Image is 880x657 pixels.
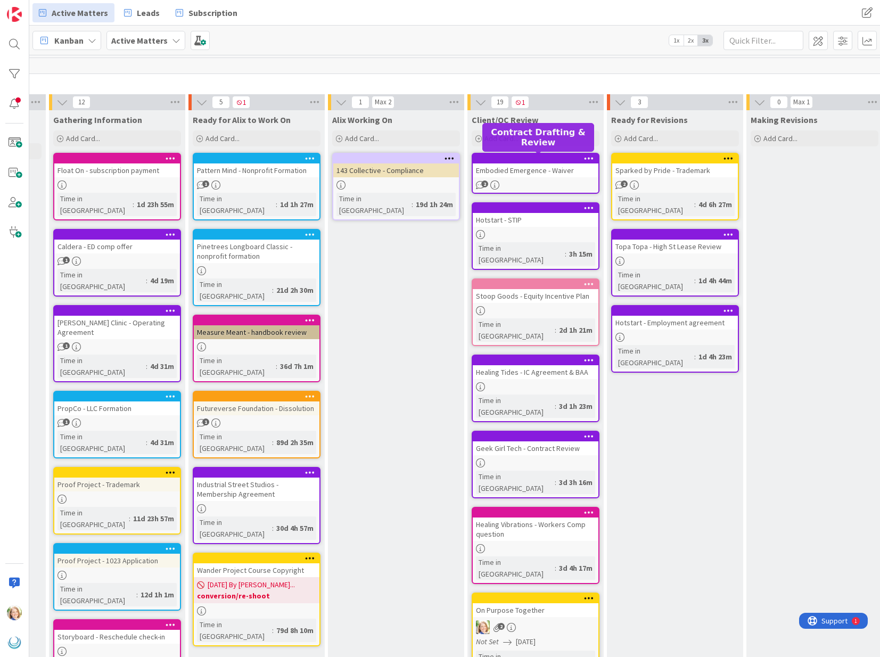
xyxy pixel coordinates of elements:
[413,199,456,210] div: 19d 1h 24m
[169,3,244,22] a: Subscription
[630,96,648,109] span: 3
[134,199,177,210] div: 1d 23h 55m
[53,229,181,297] a: Caldera - ED comp offerTime in [GEOGRAPHIC_DATA]:4d 19m
[208,579,295,590] span: [DATE] By [PERSON_NAME]...
[472,202,599,270] a: Hotstart - STIPTime in [GEOGRAPHIC_DATA]:3h 15m
[205,134,240,143] span: Add Card...
[272,284,274,296] span: :
[556,562,595,574] div: 3d 4h 17m
[793,100,810,105] div: Max 1
[277,199,316,210] div: 1d 1h 27m
[751,114,818,125] span: Making Revisions
[476,395,555,418] div: Time in [GEOGRAPHIC_DATA]
[696,275,735,286] div: 1d 4h 44m
[272,437,274,448] span: :
[612,240,738,253] div: Topa Topa - High St Lease Review
[54,544,180,568] div: Proof Project - 1023 Application
[194,163,319,177] div: Pattern Mind - Nonprofit Formation
[57,355,146,378] div: Time in [GEOGRAPHIC_DATA]
[669,35,684,46] span: 1x
[53,543,181,611] a: Proof Project - 1023 ApplicationTime in [GEOGRAPHIC_DATA]:12d 1h 1m
[72,96,91,109] span: 12
[197,278,272,302] div: Time in [GEOGRAPHIC_DATA]
[375,100,391,105] div: Max 2
[412,199,413,210] span: :
[684,35,698,46] span: 2x
[696,351,735,363] div: 1d 4h 23m
[274,437,316,448] div: 89d 2h 35m
[615,193,694,216] div: Time in [GEOGRAPHIC_DATA]
[332,153,460,220] a: 143 Collective - ComplianceTime in [GEOGRAPHIC_DATA]:19d 1h 24m
[476,471,555,494] div: Time in [GEOGRAPHIC_DATA]
[194,468,319,501] div: Industrial Street Studios - Membership Agreement
[612,163,738,177] div: Sparked by Pride - Trademark
[694,351,696,363] span: :
[476,556,555,580] div: Time in [GEOGRAPHIC_DATA]
[197,619,272,642] div: Time in [GEOGRAPHIC_DATA]
[138,589,177,601] div: 12d 1h 1m
[136,589,138,601] span: :
[130,513,177,524] div: 11d 23h 57m
[332,114,392,125] span: Alix Working On
[345,134,379,143] span: Add Card...
[194,316,319,339] div: Measure Meant - handbook review
[111,35,168,46] b: Active Matters
[22,2,48,14] span: Support
[54,306,180,339] div: [PERSON_NAME] Clinic - Operating Agreement
[555,400,556,412] span: :
[473,213,598,227] div: Hotstart - STIP
[7,635,22,650] img: avatar
[194,325,319,339] div: Measure Meant - handbook review
[53,114,142,125] span: Gathering Information
[472,153,599,194] a: Embodied Emergence - Waiver
[615,345,694,368] div: Time in [GEOGRAPHIC_DATA]
[202,418,209,425] span: 1
[66,134,100,143] span: Add Card...
[197,193,276,216] div: Time in [GEOGRAPHIC_DATA]
[63,418,70,425] span: 1
[194,230,319,263] div: Pinetrees Longboard Classic - nonprofit formation
[481,180,488,187] span: 2
[555,324,556,336] span: :
[612,230,738,253] div: Topa Topa - High St Lease Review
[54,230,180,253] div: Caldera - ED comp offer
[274,522,316,534] div: 30d 4h 57m
[54,620,180,644] div: Storyboard - Reschedule check-in
[194,154,319,177] div: Pattern Mind - Nonprofit Formation
[473,154,598,177] div: Embodied Emergence - Waiver
[57,269,146,292] div: Time in [GEOGRAPHIC_DATA]
[193,229,320,306] a: Pinetrees Longboard Classic - nonprofit formationTime in [GEOGRAPHIC_DATA]:21d 2h 30m
[188,6,237,19] span: Subscription
[336,193,412,216] div: Time in [GEOGRAPHIC_DATA]
[565,248,566,260] span: :
[54,468,180,491] div: Proof Project - Trademark
[54,163,180,177] div: Float On - subscription payment
[147,360,177,372] div: 4d 31m
[193,553,320,646] a: Wander Project Course Copyright[DATE] By [PERSON_NAME]...conversion/re-shootTime in [GEOGRAPHIC_D...
[556,400,595,412] div: 3d 1h 23m
[516,636,536,647] span: [DATE]
[53,391,181,458] a: PropCo - LLC FormationTime in [GEOGRAPHIC_DATA]:4d 31m
[611,305,739,373] a: Hotstart - Employment agreementTime in [GEOGRAPHIC_DATA]:1d 4h 23m
[473,356,598,379] div: Healing Tides - IC Agreement & BAA
[476,242,565,266] div: Time in [GEOGRAPHIC_DATA]
[476,318,555,342] div: Time in [GEOGRAPHIC_DATA]
[57,193,133,216] div: Time in [GEOGRAPHIC_DATA]
[194,554,319,577] div: Wander Project Course Copyright
[193,315,320,382] a: Measure Meant - handbook reviewTime in [GEOGRAPHIC_DATA]:36d 7h 1m
[194,392,319,415] div: Futureverse Foundation - Dissolution
[272,625,274,636] span: :
[197,516,272,540] div: Time in [GEOGRAPHIC_DATA]
[476,637,499,646] i: Not Set
[473,620,598,634] div: AD
[351,96,369,109] span: 1
[193,391,320,458] a: Futureverse Foundation - DissolutionTime in [GEOGRAPHIC_DATA]:89d 2h 35m
[763,134,797,143] span: Add Card...
[197,431,272,454] div: Time in [GEOGRAPHIC_DATA]
[272,522,274,534] span: :
[473,441,598,455] div: Geek Girl Tech - Contract Review
[52,6,108,19] span: Active Matters
[146,437,147,448] span: :
[696,199,735,210] div: 4d 6h 27m
[7,605,22,620] img: AD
